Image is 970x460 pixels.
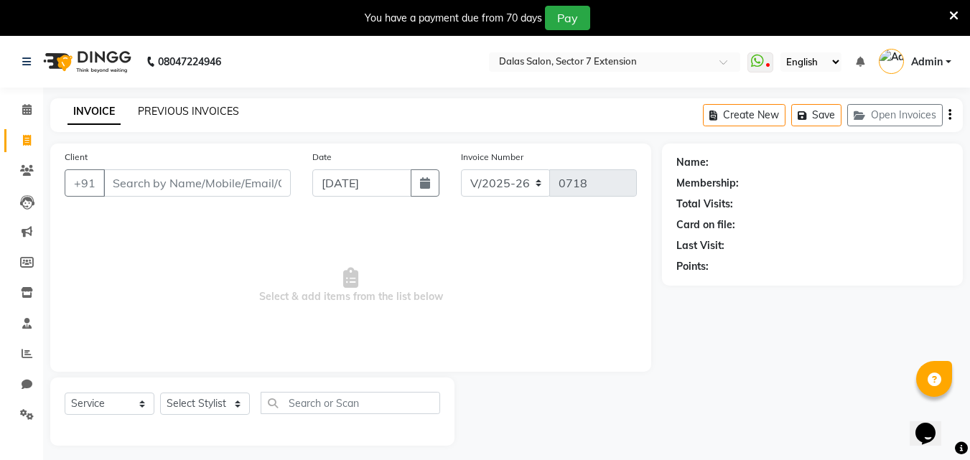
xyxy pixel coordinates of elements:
[138,105,239,118] a: PREVIOUS INVOICES
[312,151,332,164] label: Date
[911,55,943,70] span: Admin
[65,169,105,197] button: +91
[365,11,542,26] div: You have a payment due from 70 days
[703,104,785,126] button: Create New
[545,6,590,30] button: Pay
[879,49,904,74] img: Admin
[461,151,523,164] label: Invoice Number
[65,214,637,357] span: Select & add items from the list below
[261,392,440,414] input: Search or Scan
[910,403,956,446] iframe: chat widget
[791,104,841,126] button: Save
[676,259,709,274] div: Points:
[676,217,735,233] div: Card on file:
[847,104,943,126] button: Open Invoices
[676,197,733,212] div: Total Visits:
[103,169,291,197] input: Search by Name/Mobile/Email/Code
[676,238,724,253] div: Last Visit:
[158,42,221,82] b: 08047224946
[65,151,88,164] label: Client
[676,155,709,170] div: Name:
[676,176,739,191] div: Membership:
[67,99,121,125] a: INVOICE
[37,42,135,82] img: logo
